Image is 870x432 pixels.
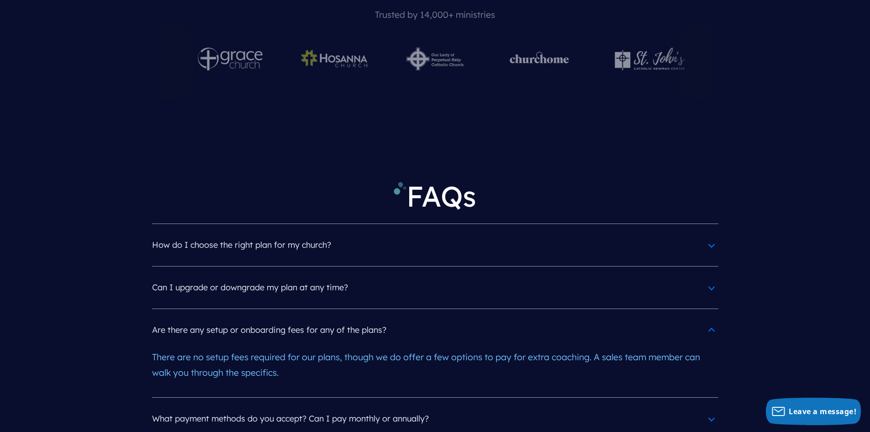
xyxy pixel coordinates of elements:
h2: FAQs [152,172,718,224]
p: Trusted by 14,000+ ministries [159,3,711,27]
span: Leave a message! [789,406,856,416]
div: There are no setup fees required for our plans, though we do offer a few options to pay for extra... [152,342,718,388]
img: Our-Lady-of-Perpetual-Help-Catholic-Church-logo [406,48,463,70]
img: Hosanna [299,48,370,70]
img: pushpay-cust-logos-churchome[1] [500,48,578,70]
button: Leave a message! [766,398,861,425]
img: st-johns-logo [615,48,685,70]
img: logo-white-grace [198,48,263,70]
h4: How do I choose the right plan for my church? [152,233,718,257]
h4: Can I upgrade or downgrade my plan at any time? [152,276,718,299]
h4: What payment methods do you accept? Can I pay monthly or annually? [152,407,718,431]
h4: Are there any setup or onboarding fees for any of the plans? [152,318,718,342]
